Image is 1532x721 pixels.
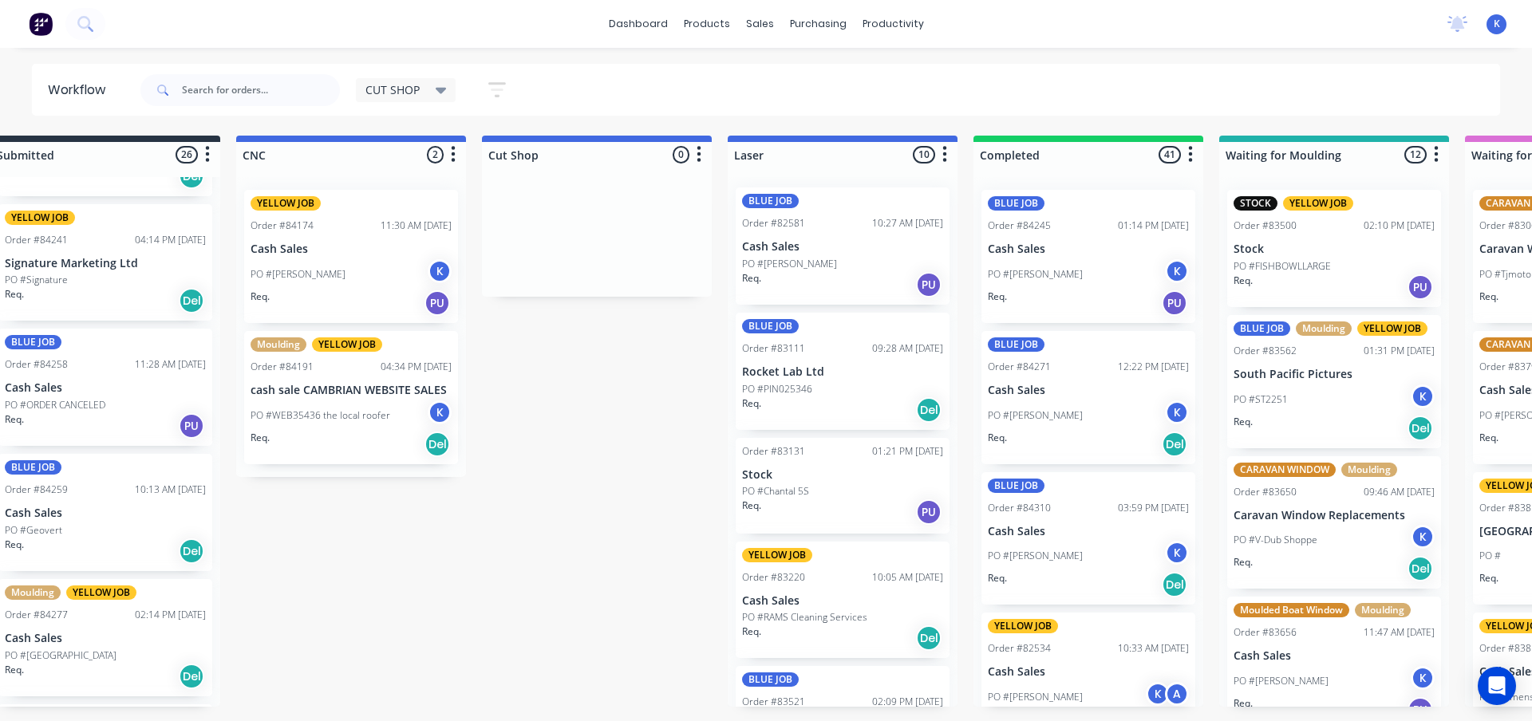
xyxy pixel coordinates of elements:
[1165,682,1189,706] div: A
[988,525,1189,538] p: Cash Sales
[742,624,761,639] p: Req.
[1357,321,1427,336] div: YELLOW JOB
[66,585,136,600] div: YELLOW JOB
[251,290,270,304] p: Req.
[135,233,206,247] div: 04:14 PM [DATE]
[1234,463,1336,477] div: CARAVAN WINDOW
[5,335,61,349] div: BLUE JOB
[5,233,68,247] div: Order #84241
[179,664,204,689] div: Del
[872,695,943,709] div: 02:09 PM [DATE]
[916,397,942,423] div: Del
[381,219,452,233] div: 11:30 AM [DATE]
[988,360,1051,374] div: Order #84271
[872,216,943,230] div: 10:27 AM [DATE]
[5,523,62,538] p: PO #Geovert
[179,288,204,313] div: Del
[1162,572,1187,597] div: Del
[1411,525,1435,549] div: K
[1296,321,1352,336] div: Moulding
[5,211,75,225] div: YELLOW JOB
[782,12,855,36] div: purchasing
[244,190,458,323] div: YELLOW JOBOrder #8417411:30 AM [DATE]Cash SalesPO #[PERSON_NAME]KReq.PU
[988,290,1007,304] p: Req.
[742,695,805,709] div: Order #83521
[736,313,950,430] div: BLUE JOBOrder #8311109:28 AM [DATE]Rocket Lab LtdPO #PIN025346Req.Del
[1234,533,1317,547] p: PO #V-Dub Shoppe
[1234,555,1253,569] p: Req.
[1364,485,1435,499] div: 09:46 AM [DATE]
[1146,682,1170,706] div: K
[742,240,943,254] p: Cash Sales
[742,672,799,687] div: BLUE JOB
[742,468,943,482] p: Stock
[5,632,206,645] p: Cash Sales
[1227,456,1441,589] div: CARAVAN WINDOWMouldingOrder #8365009:46 AM [DATE]Caravan Window ReplacementsPO #V-Dub ShoppeKReq.Del
[981,472,1195,605] div: BLUE JOBOrder #8431003:59 PM [DATE]Cash SalesPO #[PERSON_NAME]KReq.Del
[135,357,206,372] div: 11:28 AM [DATE]
[244,331,458,464] div: MouldingYELLOW JOBOrder #8419104:34 PM [DATE]cash sale CAMBRIAN WEBSITE SALESPO #WEB35436 the loc...
[5,538,24,552] p: Req.
[135,608,206,622] div: 02:14 PM [DATE]
[742,396,761,411] p: Req.
[5,273,68,287] p: PO #Signature
[988,690,1083,704] p: PO #[PERSON_NAME]
[5,585,61,600] div: Moulding
[381,360,452,374] div: 04:34 PM [DATE]
[1364,625,1435,640] div: 11:47 AM [DATE]
[1118,641,1189,656] div: 10:33 AM [DATE]
[916,272,942,297] div: PU
[251,219,314,233] div: Order #84174
[1234,219,1297,233] div: Order #83500
[988,479,1044,493] div: BLUE JOB
[988,641,1051,656] div: Order #82534
[1165,541,1189,565] div: K
[1494,17,1500,31] span: K
[1162,431,1187,457] div: Del
[1234,392,1288,407] p: PO #ST2251
[1364,344,1435,358] div: 01:31 PM [DATE]
[29,12,53,36] img: Factory
[1165,259,1189,283] div: K
[742,548,812,562] div: YELLOW JOB
[742,365,943,379] p: Rocket Lab Ltd
[365,81,420,98] span: CUT SHOP
[48,81,113,100] div: Workflow
[1234,344,1297,358] div: Order #83562
[855,12,932,36] div: productivity
[312,337,382,352] div: YELLOW JOB
[988,501,1051,515] div: Order #84310
[1234,603,1349,617] div: Moulded Boat Window
[5,648,116,663] p: PO #[GEOGRAPHIC_DATA]
[1411,384,1435,408] div: K
[1408,274,1433,300] div: PU
[742,498,761,513] p: Req.
[988,337,1044,352] div: BLUE JOB
[736,187,950,305] div: BLUE JOBOrder #8258110:27 AM [DATE]Cash SalesPO #[PERSON_NAME]Req.PU
[5,483,68,497] div: Order #84259
[916,625,942,651] div: Del
[182,74,340,106] input: Search for orders...
[1234,259,1331,274] p: PO #FISHBOWLLARGE
[1234,321,1290,336] div: BLUE JOB
[251,431,270,445] p: Req.
[1234,274,1253,288] p: Req.
[1227,315,1441,448] div: BLUE JOBMouldingYELLOW JOBOrder #8356201:31 PM [DATE]South Pacific PicturesPO #ST2251KReq.Del
[5,460,61,475] div: BLUE JOB
[251,196,321,211] div: YELLOW JOB
[5,506,206,520] p: Cash Sales
[1118,219,1189,233] div: 01:14 PM [DATE]
[988,571,1007,585] p: Req.
[736,438,950,534] div: Order #8313101:21 PM [DATE]StockPO #Chantal 5SReq.PU
[988,219,1051,233] div: Order #84245
[1234,674,1329,688] p: PO #[PERSON_NAME]
[251,384,452,397] p: cash sale CAMBRIAN WEBSITE SALES
[988,431,1007,445] p: Req.
[988,196,1044,211] div: BLUE JOB
[251,242,452,256] p: Cash Sales
[1227,190,1441,307] div: STOCKYELLOW JOBOrder #8350002:10 PM [DATE]StockPO #FISHBOWLLARGEReq.PU
[742,271,761,286] p: Req.
[5,398,105,412] p: PO #ORDER CANCELED
[5,608,68,622] div: Order #84277
[742,570,805,585] div: Order #83220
